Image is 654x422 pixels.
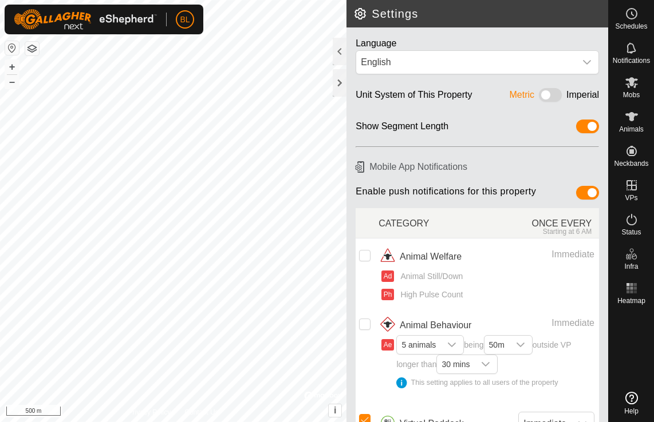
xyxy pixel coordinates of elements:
div: Metric [510,88,535,106]
div: This setting applies to all users of the property [396,377,594,388]
span: English [356,51,576,74]
span: 5 animals [397,336,440,354]
div: Immediate [505,316,594,330]
span: Status [621,229,641,236]
span: Animal Behaviour [400,319,471,332]
span: 30 mins [437,355,474,373]
span: High Pulse Count [396,289,463,301]
div: dropdown trigger [509,336,532,354]
img: animal behaviour icon [379,316,397,335]
div: dropdown trigger [440,336,463,354]
span: Neckbands [614,160,648,167]
span: Heatmap [617,297,645,304]
span: Help [624,408,639,415]
div: dropdown trigger [576,51,598,74]
a: Help [609,387,654,419]
span: Infra [624,263,638,270]
a: Contact Us [184,407,218,417]
div: Unit System of This Property [356,88,472,106]
span: Enable push notifications for this property [356,186,536,204]
span: BL [180,14,190,26]
div: Language [356,37,599,50]
span: i [334,405,336,415]
a: Privacy Policy [128,407,171,417]
div: Imperial [566,88,599,106]
button: Ph [381,289,394,300]
span: Animals [619,126,644,133]
span: VPs [625,194,637,201]
span: being outside VP longer than [396,340,594,388]
div: ONCE EVERY [489,210,599,236]
img: animal welfare icon [379,248,397,266]
h2: Settings [353,7,608,21]
button: Ad [381,270,394,282]
img: Gallagher Logo [14,9,157,30]
button: – [5,75,19,89]
span: Schedules [615,23,647,30]
button: Map Layers [25,42,39,55]
span: Animal Welfare [400,250,462,264]
span: Notifications [613,57,650,64]
div: dropdown trigger [474,355,497,373]
div: Immediate [505,248,594,261]
div: English [361,55,571,69]
span: Mobs [623,91,640,98]
div: Show Segment Length [356,120,448,137]
span: Animal Still/Down [396,270,463,282]
h6: Mobile App Notifications [351,157,604,177]
button: + [5,60,19,74]
div: CATEGORY [379,210,488,236]
button: i [329,404,341,417]
button: Ae [381,339,394,351]
button: Reset Map [5,41,19,55]
div: Starting at 6 AM [489,228,592,236]
span: 50m [484,336,509,354]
